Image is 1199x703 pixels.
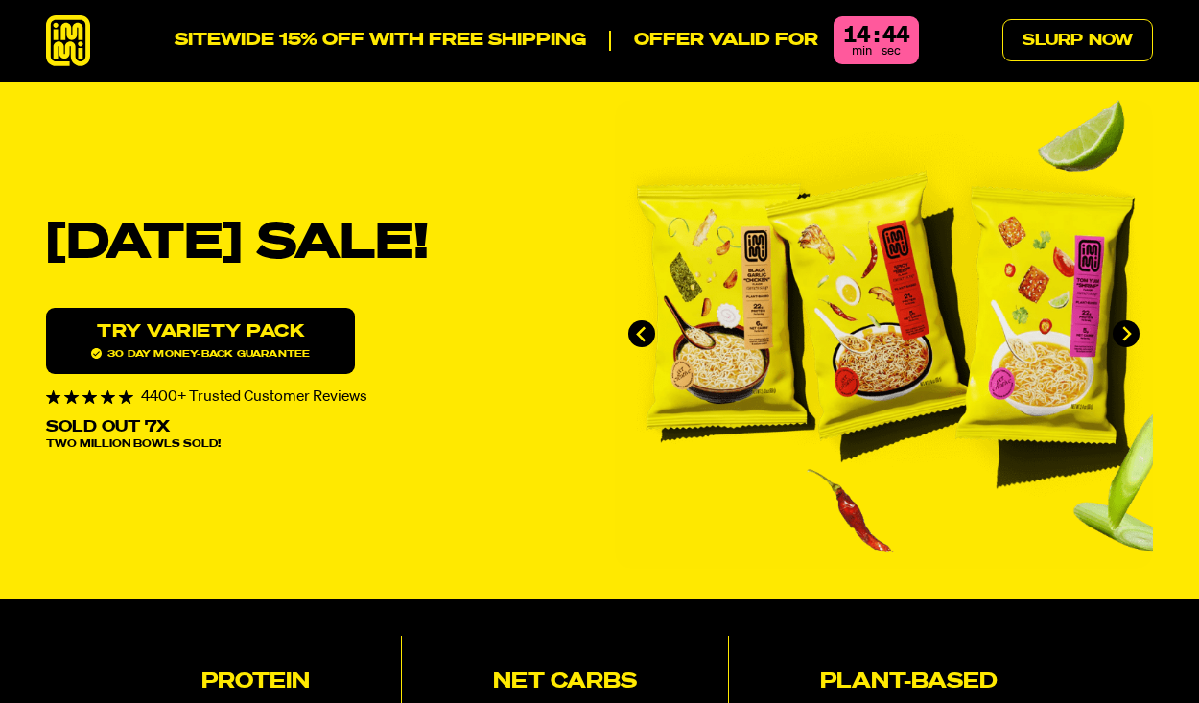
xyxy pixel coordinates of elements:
[874,24,879,47] div: :
[852,45,872,58] span: min
[609,31,818,52] p: Offer valid for
[820,672,998,693] h2: Plant-based
[46,389,584,405] div: 4400+ Trusted Customer Reviews
[46,308,355,374] a: Try variety Pack30 day money-back guarantee
[46,439,221,450] span: Two Million Bowls Sold!
[843,24,870,47] div: 14
[882,24,909,47] div: 44
[91,348,310,359] span: 30 day money-back guarantee
[175,31,586,52] p: SITEWIDE 15% OFF WITH FREE SHIPPING
[628,320,655,347] button: Go to last slide
[615,100,1153,569] li: 1 of 4
[493,672,637,693] h2: Net Carbs
[882,45,901,58] span: sec
[615,100,1153,569] div: immi slideshow
[1002,19,1153,61] a: Slurp Now
[1113,320,1140,347] button: Next slide
[46,420,170,435] p: Sold Out 7X
[201,672,310,693] h2: Protein
[46,219,584,269] h1: [DATE] SALE!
